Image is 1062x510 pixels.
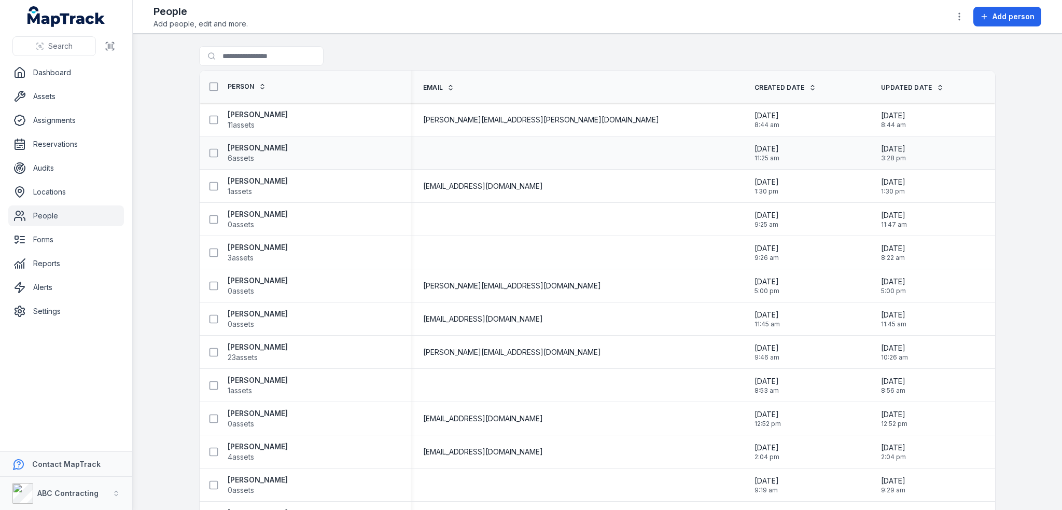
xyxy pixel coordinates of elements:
[881,177,905,196] time: 25/06/2025, 1:30:06 pm
[754,420,781,428] span: 12:52 pm
[754,111,779,129] time: 07/04/2025, 8:44:18 am
[228,319,254,329] span: 0 assets
[754,210,779,229] time: 14/08/2024, 9:25:37 am
[754,243,779,254] span: [DATE]
[228,375,288,385] strong: [PERSON_NAME]
[754,453,779,461] span: 2:04 pm
[754,243,779,262] time: 14/08/2024, 9:26:52 am
[881,320,906,328] span: 11:45 am
[423,314,543,324] span: [EMAIL_ADDRESS][DOMAIN_NAME]
[754,443,779,461] time: 25/01/2025, 2:04:21 pm
[8,301,124,322] a: Settings
[153,4,248,19] h2: People
[881,376,905,395] time: 15/08/2024, 8:56:39 am
[881,376,905,387] span: [DATE]
[881,210,907,220] span: [DATE]
[754,84,805,92] span: Created Date
[881,310,906,328] time: 11/07/2025, 11:45:01 am
[973,7,1041,26] button: Add person
[881,409,907,420] span: [DATE]
[881,353,908,362] span: 10:26 am
[754,287,779,295] span: 5:00 pm
[881,121,906,129] span: 8:44 am
[754,277,779,295] time: 08/05/2025, 5:00:46 pm
[423,84,455,92] a: Email
[881,177,905,187] span: [DATE]
[228,109,288,130] a: [PERSON_NAME]11assets
[881,154,906,162] span: 3:28 pm
[228,385,252,396] span: 1 assets
[8,277,124,298] a: Alerts
[228,342,288,352] strong: [PERSON_NAME]
[881,144,906,162] time: 20/02/2025, 3:28:46 pm
[32,460,101,468] strong: Contact MapTrack
[881,277,906,287] span: [DATE]
[423,181,543,191] span: [EMAIL_ADDRESS][DOMAIN_NAME]
[881,111,906,121] span: [DATE]
[993,11,1035,22] span: Add person
[754,177,779,196] time: 25/06/2025, 1:30:06 pm
[37,489,99,498] strong: ABC Contracting
[754,277,779,287] span: [DATE]
[228,242,288,253] strong: [PERSON_NAME]
[881,210,907,229] time: 14/05/2025, 11:47:21 am
[754,486,779,494] span: 9:19 am
[754,210,779,220] span: [DATE]
[754,376,779,395] time: 15/08/2024, 8:53:55 am
[881,443,906,453] span: [DATE]
[754,84,816,92] a: Created Date
[228,475,288,485] strong: [PERSON_NAME]
[754,343,779,362] time: 16/12/2024, 9:46:50 am
[754,144,779,154] span: [DATE]
[12,36,96,56] button: Search
[228,442,288,452] strong: [PERSON_NAME]
[881,476,905,486] span: [DATE]
[881,343,908,353] span: [DATE]
[881,84,932,92] span: Updated Date
[754,121,779,129] span: 8:44 am
[881,187,905,196] span: 1:30 pm
[228,219,254,230] span: 0 assets
[754,476,779,494] time: 14/08/2024, 9:19:07 am
[423,84,443,92] span: Email
[8,205,124,226] a: People
[228,275,288,286] strong: [PERSON_NAME]
[228,209,288,219] strong: [PERSON_NAME]
[881,111,906,129] time: 07/04/2025, 8:44:18 am
[228,143,288,153] strong: [PERSON_NAME]
[881,387,905,395] span: 8:56 am
[754,310,780,328] time: 11/07/2025, 11:45:01 am
[881,420,907,428] span: 12:52 pm
[228,82,266,91] a: Person
[754,409,781,420] span: [DATE]
[228,352,258,363] span: 23 assets
[8,253,124,274] a: Reports
[881,287,906,295] span: 5:00 pm
[754,387,779,395] span: 8:53 am
[228,176,288,186] strong: [PERSON_NAME]
[423,115,659,125] span: [PERSON_NAME][EMAIL_ADDRESS][PERSON_NAME][DOMAIN_NAME]
[754,187,779,196] span: 1:30 pm
[881,343,908,362] time: 21/03/2025, 10:26:38 am
[228,275,288,296] a: [PERSON_NAME]0assets
[228,309,288,319] strong: [PERSON_NAME]
[881,443,906,461] time: 25/01/2025, 2:04:39 pm
[754,343,779,353] span: [DATE]
[8,158,124,178] a: Audits
[754,220,779,229] span: 9:25 am
[881,453,906,461] span: 2:04 pm
[228,143,288,163] a: [PERSON_NAME]6assets
[228,475,288,495] a: [PERSON_NAME]0assets
[228,286,254,296] span: 0 assets
[423,447,543,457] span: [EMAIL_ADDRESS][DOMAIN_NAME]
[754,111,779,121] span: [DATE]
[754,476,779,486] span: [DATE]
[153,19,248,29] span: Add people, edit and more.
[754,376,779,387] span: [DATE]
[228,209,288,230] a: [PERSON_NAME]0assets
[27,6,105,27] a: MapTrack
[881,409,907,428] time: 27/06/2025, 12:52:19 pm
[8,134,124,155] a: Reservations
[48,41,73,51] span: Search
[423,347,601,357] span: [PERSON_NAME][EMAIL_ADDRESS][DOMAIN_NAME]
